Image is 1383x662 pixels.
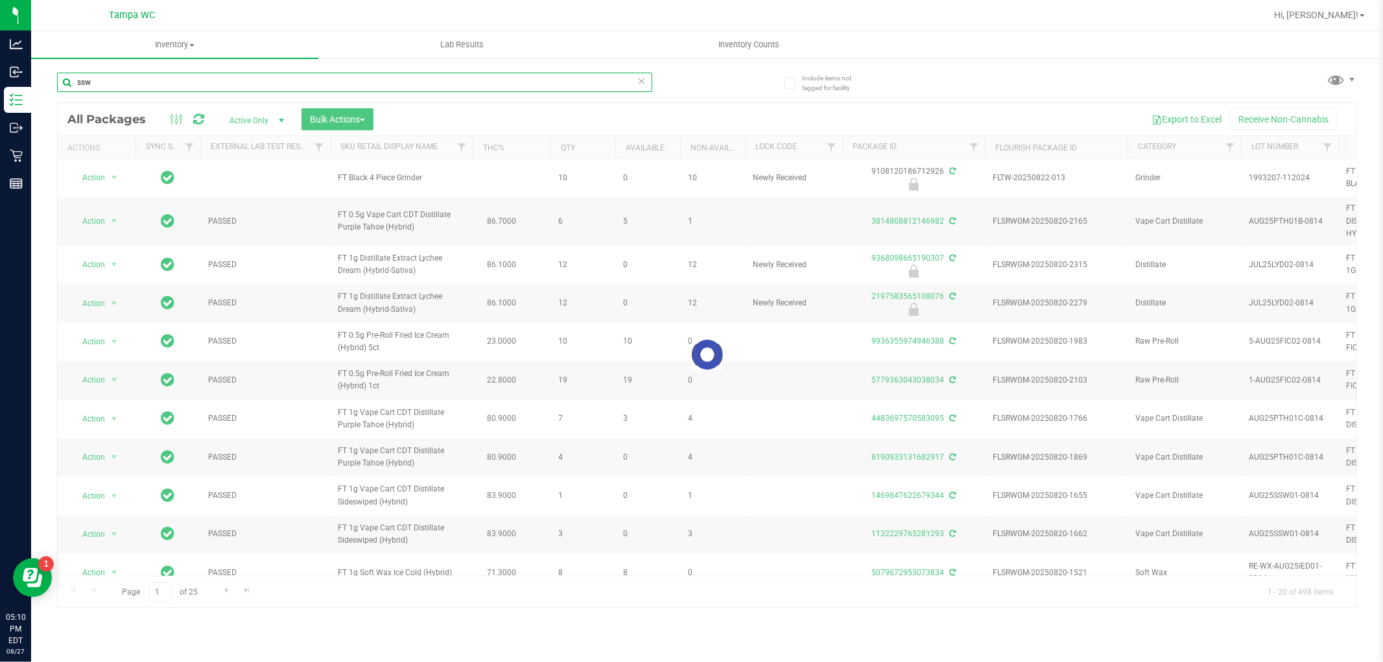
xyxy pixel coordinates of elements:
input: Search Package ID, Item Name, SKU, Lot or Part Number... [57,73,652,92]
span: Include items not tagged for facility [802,73,867,93]
span: Inventory [31,39,318,51]
inline-svg: Inventory [10,93,23,106]
inline-svg: Retail [10,149,23,162]
span: Clear [637,73,646,89]
inline-svg: Reports [10,177,23,190]
p: 08/27 [6,646,25,656]
iframe: Resource center [13,558,52,597]
span: Tampa WC [110,10,156,21]
p: 05:10 PM EDT [6,611,25,646]
inline-svg: Analytics [10,38,23,51]
a: Inventory [31,31,318,58]
a: Lab Results [318,31,606,58]
span: Hi, [PERSON_NAME]! [1274,10,1358,20]
inline-svg: Inbound [10,65,23,78]
span: Lab Results [423,39,501,51]
inline-svg: Outbound [10,121,23,134]
a: Inventory Counts [606,31,893,58]
iframe: Resource center unread badge [38,556,54,572]
span: Inventory Counts [702,39,798,51]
